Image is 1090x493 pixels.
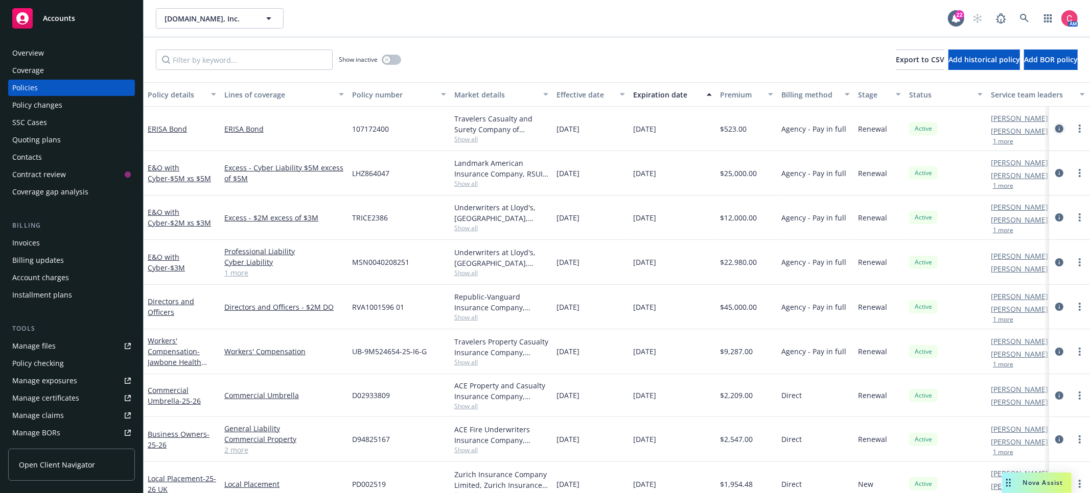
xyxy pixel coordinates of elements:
span: Renewal [858,168,887,179]
button: Policy number [348,82,450,107]
a: [PERSON_NAME] [991,349,1048,359]
span: Agency - Pay in full [781,302,846,312]
div: 22 [955,10,964,19]
a: more [1074,389,1086,402]
span: Active [913,258,934,267]
a: Invoices [8,235,135,251]
a: more [1074,478,1086,490]
span: Open Client Navigator [19,459,95,470]
a: circleInformation [1053,433,1065,446]
span: [DOMAIN_NAME], Inc. [165,13,253,24]
span: Active [913,391,934,400]
div: Landmark American Insurance Company, RSUI Group, CRC Group [454,158,548,179]
div: Quoting plans [12,132,61,148]
a: Excess - Cyber Liability $5M excess of $5M [224,162,344,184]
span: [DATE] [556,124,579,134]
div: Contract review [12,166,66,183]
a: Professional Liability [224,246,344,257]
span: [DATE] [633,390,656,401]
input: Filter by keyword... [156,50,333,70]
div: Stage [858,89,890,100]
a: E&O with Cyber [148,207,211,228]
button: 1 more [993,227,1013,233]
a: [PERSON_NAME] [991,436,1048,447]
span: [DATE] [556,212,579,223]
span: Export to CSV [896,55,944,64]
a: ERISA Bond [224,124,344,134]
button: 1 more [993,183,1013,189]
span: Active [913,302,934,311]
a: Policy checking [8,355,135,372]
a: circleInformation [1053,301,1065,313]
a: Directors and Officers - $2M DO [224,302,344,312]
span: Renewal [858,212,887,223]
a: Workers' Compensation [224,346,344,357]
div: Manage exposures [12,373,77,389]
a: [PERSON_NAME] [991,157,1048,168]
span: $12,000.00 [720,212,757,223]
span: [DATE] [633,257,656,267]
a: Policy changes [8,97,135,113]
a: [PERSON_NAME] [991,202,1048,212]
span: Agency - Pay in full [781,257,846,267]
a: Workers' Compensation [148,336,201,378]
div: Contacts [12,149,42,165]
span: [DATE] [633,302,656,312]
span: New [858,479,873,489]
a: [PERSON_NAME] [991,170,1048,181]
button: [DOMAIN_NAME], Inc. [156,8,284,29]
div: Coverage gap analysis [12,184,88,200]
a: Business Owners [148,429,210,450]
a: ERISA Bond [148,124,187,134]
span: D94825167 [352,434,390,445]
button: Policy details [144,82,220,107]
span: [DATE] [556,302,579,312]
span: Renewal [858,434,887,445]
div: Drag to move [1002,473,1015,493]
div: Policy changes [12,97,62,113]
span: [DATE] [633,168,656,179]
a: [PERSON_NAME] [991,468,1048,479]
span: Renewal [858,302,887,312]
a: [PERSON_NAME] [991,424,1048,434]
a: circleInformation [1053,122,1065,135]
div: Manage files [12,338,56,354]
a: Account charges [8,269,135,286]
div: Policy number [352,89,435,100]
a: [PERSON_NAME] [991,251,1048,261]
span: Manage exposures [8,373,135,389]
span: $523.00 [720,124,747,134]
span: - Jawbone Health Hub WC [148,347,207,378]
a: [PERSON_NAME] [991,263,1048,274]
div: Manage BORs [12,425,60,441]
div: Manage certificates [12,390,79,406]
span: Add BOR policy [1024,55,1078,64]
span: - $5M xs $5M [168,174,211,183]
span: Show all [454,446,548,454]
a: more [1074,301,1086,313]
button: Lines of coverage [220,82,348,107]
a: E&O with Cyber [148,252,185,273]
span: Agency - Pay in full [781,124,846,134]
a: more [1074,256,1086,268]
button: 1 more [993,316,1013,323]
div: Premium [720,89,762,100]
a: Contract review [8,166,135,183]
span: Agency - Pay in full [781,346,846,357]
span: Accounts [43,14,75,22]
div: Market details [454,89,537,100]
span: - $2M xs $3M [168,218,211,228]
a: Coverage gap analysis [8,184,135,200]
div: Zurich Insurance Company Limited, Zurich Insurance Group [454,469,548,490]
div: Underwriters at Lloyd's, [GEOGRAPHIC_DATA], [PERSON_NAME] of [GEOGRAPHIC_DATA], Corona Underwrite... [454,202,548,224]
span: Direct [781,434,802,445]
span: Direct [781,479,802,489]
a: [PERSON_NAME] [991,126,1048,136]
span: $1,954.48 [720,479,753,489]
span: - 25-26 [179,396,201,406]
a: [PERSON_NAME] [991,336,1048,347]
button: Add historical policy [948,50,1020,70]
div: Service team leaders [991,89,1074,100]
a: more [1074,433,1086,446]
div: Republic-Vanguard Insurance Company, AmTrust Financial Services, CRC Group [454,291,548,313]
